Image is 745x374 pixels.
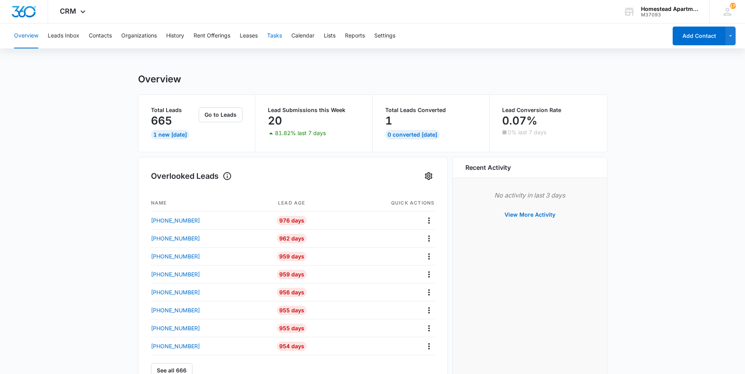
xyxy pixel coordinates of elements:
[277,342,307,351] div: 954 Days
[199,107,242,122] button: Go to Leads
[268,107,360,113] p: Lead Submissions this Week
[151,216,200,224] p: [PHONE_NUMBER]
[422,170,435,182] button: Settings
[641,6,698,12] div: account name
[277,252,307,261] div: 959 Days
[730,3,736,9] span: 179
[332,195,435,212] th: Quick actions
[240,23,258,48] button: Leases
[151,252,200,260] p: [PHONE_NUMBER]
[194,23,230,48] button: Rent Offerings
[268,114,282,127] p: 20
[251,195,332,212] th: Lead age
[423,286,435,298] button: Actions
[423,232,435,244] button: Actions
[275,130,326,136] p: 81.82% last 7 days
[423,322,435,334] button: Actions
[277,306,307,315] div: 955 Days
[151,130,189,139] div: 1 New [DATE]
[151,270,200,278] p: [PHONE_NUMBER]
[508,130,546,135] p: 0% last 7 days
[151,114,172,127] p: 665
[502,107,594,113] p: Lead Conversion Rate
[151,306,200,314] p: [PHONE_NUMBER]
[166,23,184,48] button: History
[151,324,251,332] a: [PHONE_NUMBER]
[89,23,112,48] button: Contacts
[385,107,477,113] p: Total Leads Converted
[423,268,435,280] button: Actions
[641,12,698,18] div: account id
[423,214,435,226] button: Actions
[324,23,336,48] button: Lists
[151,195,251,212] th: Name
[374,23,395,48] button: Settings
[151,306,251,314] a: [PHONE_NUMBER]
[151,234,200,242] p: [PHONE_NUMBER]
[502,114,537,127] p: 0.07%
[14,23,38,48] button: Overview
[497,205,563,224] button: View More Activity
[151,288,200,296] p: [PHONE_NUMBER]
[151,234,251,242] a: [PHONE_NUMBER]
[48,23,79,48] button: Leads Inbox
[151,342,200,350] p: [PHONE_NUMBER]
[345,23,365,48] button: Reports
[151,170,232,182] h1: Overlooked Leads
[277,234,307,243] div: 962 Days
[151,252,251,260] a: [PHONE_NUMBER]
[423,304,435,316] button: Actions
[730,3,736,9] div: notifications count
[151,324,200,332] p: [PHONE_NUMBER]
[277,324,307,333] div: 955 Days
[151,216,251,224] a: [PHONE_NUMBER]
[277,270,307,279] div: 959 Days
[423,340,435,352] button: Actions
[423,250,435,262] button: Actions
[199,111,242,118] a: Go to Leads
[291,23,314,48] button: Calendar
[277,216,307,225] div: 976 Days
[267,23,282,48] button: Tasks
[465,191,594,200] p: No activity in last 3 days
[385,130,440,139] div: 0 Converted [DATE]
[60,7,76,15] span: CRM
[673,27,725,45] button: Add Contact
[151,270,251,278] a: [PHONE_NUMBER]
[277,288,307,297] div: 956 Days
[138,73,181,85] h1: Overview
[151,107,197,113] p: Total Leads
[465,163,511,172] h6: Recent Activity
[151,342,251,350] a: [PHONE_NUMBER]
[151,288,251,296] a: [PHONE_NUMBER]
[121,23,157,48] button: Organizations
[385,114,392,127] p: 1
